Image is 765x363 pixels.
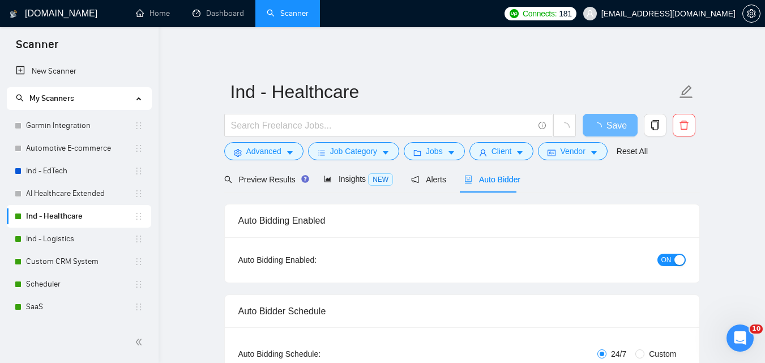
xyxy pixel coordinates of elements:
span: search [16,94,24,102]
li: SaaS [7,296,151,318]
button: idcardVendorcaret-down [538,142,607,160]
span: holder [134,302,143,311]
li: Scheduler [7,273,151,296]
span: Vendor [560,145,585,157]
div: Tooltip anchor [300,174,310,184]
span: 10 [750,324,763,334]
a: dashboardDashboard [193,8,244,18]
a: Ind - Healthcare [26,205,134,228]
div: Auto Bidding Enabled: [238,254,387,266]
span: Insights [324,174,393,183]
li: Ind - Logistics [7,228,151,250]
span: 24/7 [606,348,631,360]
span: caret-down [382,148,390,157]
span: Connects: [523,7,557,20]
button: folderJobscaret-down [404,142,465,160]
span: caret-down [286,148,294,157]
li: Ind - Healthcare [7,205,151,228]
button: userClientcaret-down [469,142,534,160]
span: user [586,10,594,18]
span: holder [134,280,143,289]
span: holder [134,121,143,130]
li: AI Healthcare Extended [7,182,151,205]
span: loading [593,122,606,131]
li: Garmin Integration [7,114,151,137]
button: delete [673,114,695,136]
button: settingAdvancedcaret-down [224,142,304,160]
span: loading [559,122,570,133]
span: info-circle [539,122,546,129]
span: holder [134,257,143,266]
span: Jobs [426,145,443,157]
iframe: Intercom live chat [726,324,754,352]
a: New Scanner [16,60,142,83]
a: AI Healthcare Extended [26,182,134,205]
span: Custom [644,348,681,360]
input: Scanner name... [230,78,677,106]
span: double-left [135,336,146,348]
span: 181 [559,7,571,20]
button: barsJob Categorycaret-down [308,142,399,160]
span: My Scanners [29,93,74,103]
span: Save [606,118,627,133]
img: upwork-logo.png [510,9,519,18]
span: ON [661,254,672,266]
a: Custom CRM System [26,250,134,273]
button: copy [644,114,666,136]
a: Garmin Integration [26,114,134,137]
span: caret-down [447,148,455,157]
span: edit [679,84,694,99]
li: Ind - E-commerce [7,318,151,341]
a: searchScanner [267,8,309,18]
span: setting [743,9,760,18]
span: holder [134,144,143,153]
span: user [479,148,487,157]
span: My Scanners [16,93,74,103]
input: Search Freelance Jobs... [231,118,533,133]
span: Alerts [411,175,446,184]
a: Ind - Logistics [26,228,134,250]
span: notification [411,176,419,183]
img: logo [10,5,18,23]
button: setting [742,5,760,23]
li: Custom CRM System [7,250,151,273]
span: robot [464,176,472,183]
span: idcard [548,148,555,157]
a: Reset All [617,145,648,157]
span: search [224,176,232,183]
span: Auto Bidder [464,175,520,184]
span: caret-down [590,148,598,157]
span: Job Category [330,145,377,157]
span: folder [413,148,421,157]
div: Auto Bidding Enabled [238,204,686,237]
span: Scanner [7,36,67,60]
a: Automotive E-commerce [26,137,134,160]
div: Auto Bidding Schedule: [238,348,387,360]
span: holder [134,212,143,221]
span: caret-down [516,148,524,157]
button: Save [583,114,638,136]
li: Ind - EdTech [7,160,151,182]
a: homeHome [136,8,170,18]
span: NEW [368,173,393,186]
span: holder [134,166,143,176]
span: Advanced [246,145,281,157]
span: setting [234,148,242,157]
span: holder [134,189,143,198]
a: Scheduler [26,273,134,296]
div: Auto Bidder Schedule [238,295,686,327]
a: Ind - EdTech [26,160,134,182]
li: New Scanner [7,60,151,83]
span: holder [134,234,143,244]
span: area-chart [324,175,332,183]
span: Client [492,145,512,157]
span: bars [318,148,326,157]
span: delete [673,120,695,130]
li: Automotive E-commerce [7,137,151,160]
a: SaaS [26,296,134,318]
a: setting [742,9,760,18]
span: copy [644,120,666,130]
span: Preview Results [224,175,306,184]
